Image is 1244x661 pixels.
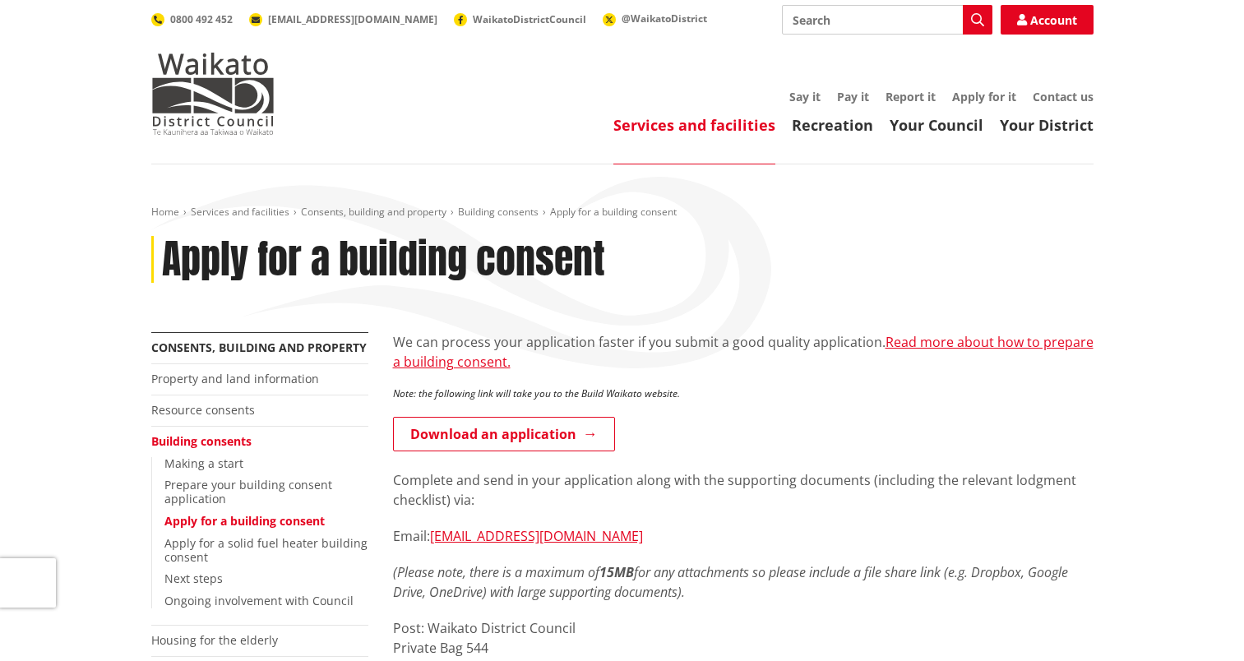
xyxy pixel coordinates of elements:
[430,527,643,545] a: [EMAIL_ADDRESS][DOMAIN_NAME]
[393,526,1094,546] p: Email:
[393,333,1094,371] a: Read more about how to prepare a building consent.
[393,417,615,451] a: Download an application
[550,205,677,219] span: Apply for a building consent
[151,632,278,648] a: Housing for the elderly
[151,205,179,219] a: Home
[164,593,354,608] a: Ongoing involvement with Council
[151,53,275,135] img: Waikato District Council - Te Kaunihera aa Takiwaa o Waikato
[454,12,586,26] a: WaikatoDistrictCouncil
[151,340,367,355] a: Consents, building and property
[952,89,1016,104] a: Apply for it
[164,571,223,586] a: Next steps
[1000,115,1094,135] a: Your District
[151,206,1094,220] nav: breadcrumb
[613,115,775,135] a: Services and facilities
[473,12,586,26] span: WaikatoDistrictCouncil
[164,535,368,565] a: Apply for a solid fuel heater building consent​
[162,236,605,284] h1: Apply for a building consent
[164,477,332,506] a: Prepare your building consent application
[249,12,437,26] a: [EMAIL_ADDRESS][DOMAIN_NAME]
[151,12,233,26] a: 0800 492 452
[191,205,289,219] a: Services and facilities
[890,115,983,135] a: Your Council
[393,386,680,400] em: Note: the following link will take you to the Build Waikato website.
[164,455,243,471] a: Making a start
[170,12,233,26] span: 0800 492 452
[301,205,446,219] a: Consents, building and property
[393,563,1068,601] em: (Please note, there is a maximum of for any attachments so please include a file share link (e.g....
[164,513,325,529] a: Apply for a building consent
[886,89,936,104] a: Report it
[151,433,252,449] a: Building consents
[837,89,869,104] a: Pay it
[151,371,319,386] a: Property and land information
[1001,5,1094,35] a: Account
[151,402,255,418] a: Resource consents
[599,563,634,581] strong: 15MB
[789,89,821,104] a: Say it
[458,205,539,219] a: Building consents
[792,115,873,135] a: Recreation
[393,470,1094,510] p: Complete and send in your application along with the supporting documents (including the relevant...
[782,5,992,35] input: Search input
[603,12,707,25] a: @WaikatoDistrict
[622,12,707,25] span: @WaikatoDistrict
[268,12,437,26] span: [EMAIL_ADDRESS][DOMAIN_NAME]
[393,332,1094,372] p: We can process your application faster if you submit a good quality application.
[1033,89,1094,104] a: Contact us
